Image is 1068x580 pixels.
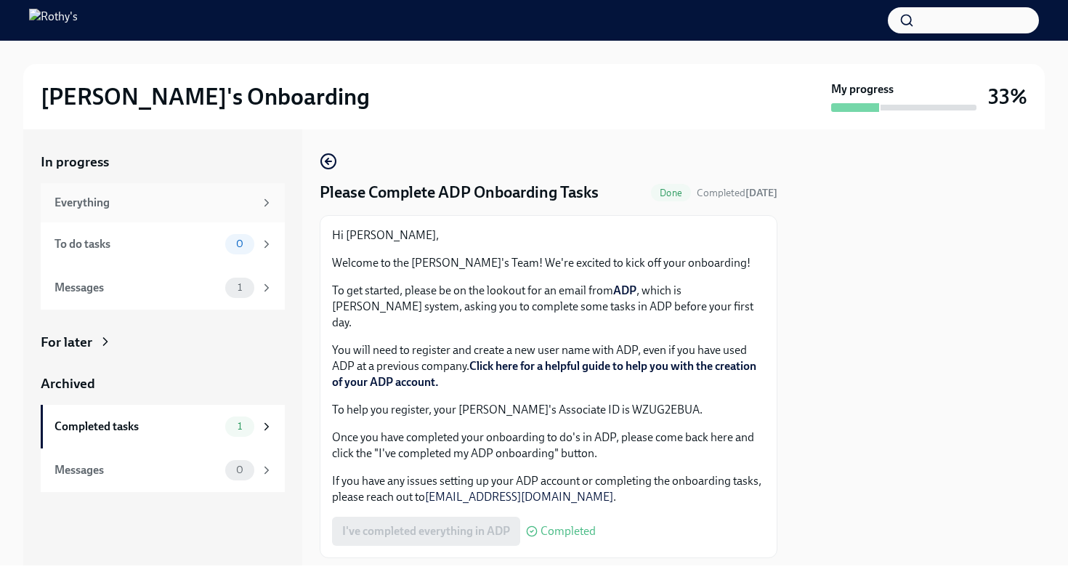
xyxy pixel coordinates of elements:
p: Hi [PERSON_NAME], [332,227,765,243]
span: Completed [541,525,596,537]
p: To get started, please be on the lookout for an email from , which is [PERSON_NAME] system, askin... [332,283,765,331]
span: 0 [227,464,252,475]
a: ADP [613,283,636,297]
span: 1 [229,421,251,432]
span: Done [651,188,691,198]
strong: [DATE] [745,187,777,199]
div: Completed tasks [54,419,219,435]
span: October 6th, 2025 19:54 [697,186,777,200]
div: Messages [54,462,219,478]
p: Once you have completed your onboarding to do's in ADP, please come back here and click the "I've... [332,430,765,462]
a: [EMAIL_ADDRESS][DOMAIN_NAME] [425,490,613,504]
a: For later [41,333,285,352]
h4: Please Complete ADP Onboarding Tasks [320,182,599,204]
div: Messages [54,280,219,296]
a: In progress [41,153,285,172]
a: Everything [41,183,285,222]
a: Archived [41,374,285,393]
a: Messages1 [41,266,285,310]
div: Everything [54,195,254,211]
p: If you have any issues setting up your ADP account or completing the onboarding tasks, please rea... [332,473,765,505]
p: You will need to register and create a new user name with ADP, even if you have used ADP at a pre... [332,342,765,390]
a: Click here for a helpful guide to help you with the creation of your ADP account. [332,359,756,389]
p: Welcome to the [PERSON_NAME]'s Team! We're excited to kick off your onboarding! [332,255,765,271]
p: To help you register, your [PERSON_NAME]'s Associate ID is WZUG2EBUA. [332,402,765,418]
h3: 33% [988,84,1027,110]
strong: My progress [831,81,894,97]
span: 1 [229,282,251,293]
div: To do tasks [54,236,219,252]
a: To do tasks0 [41,222,285,266]
a: Messages0 [41,448,285,492]
span: Completed [697,187,777,199]
a: Completed tasks1 [41,405,285,448]
div: For later [41,333,92,352]
span: 0 [227,238,252,249]
img: Rothy's [29,9,78,32]
h2: [PERSON_NAME]'s Onboarding [41,82,370,111]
